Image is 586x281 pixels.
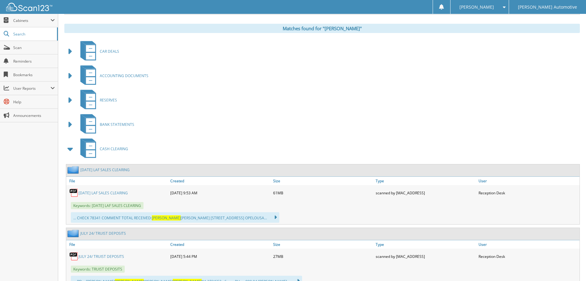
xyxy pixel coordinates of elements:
span: User Reports [13,86,51,91]
a: Created [169,240,271,249]
div: [DATE] 5:44 PM [169,250,271,262]
span: Cabinets [13,18,51,23]
span: Scan [13,45,55,50]
a: CAR DEALS [77,39,119,64]
a: Type [374,240,477,249]
span: ACCOUNTING DOCUMENTS [100,73,148,78]
div: 61MB [272,187,374,199]
span: CAR DEALS [100,49,119,54]
span: Help [13,99,55,105]
div: ... CHECK 78341 COMMENT TOTAL RECEIVED: [PERSON_NAME] [STREET_ADDRESS] OPELOUSA... [71,212,279,223]
span: Announcements [13,113,55,118]
a: RESERVES [77,88,117,112]
a: ACCOUNTING DOCUMENTS [77,64,148,88]
a: BANK STATEMENTS [77,112,134,137]
span: [PERSON_NAME] [152,215,181,221]
div: 27MB [272,250,374,262]
a: File [66,240,169,249]
span: Search [13,31,54,37]
a: CASH CLEARING [77,137,128,161]
div: scanned by [MAC_ADDRESS] [374,187,477,199]
img: PDF.png [69,252,79,261]
a: User [477,177,580,185]
iframe: Chat Widget [555,251,586,281]
div: [DATE] 9:53 AM [169,187,271,199]
span: BANK STATEMENTS [100,122,134,127]
span: [PERSON_NAME] Automotive [518,5,577,9]
span: [PERSON_NAME] [459,5,494,9]
img: PDF.png [69,188,79,197]
div: Reception Desk [477,187,580,199]
span: Keywords: TRUIST DEPOSITS [71,266,125,273]
a: [DATE] LAF SALES CLEARING [79,190,128,196]
a: JULY 24/ TRUIST DEPOSITS [80,231,126,236]
a: Size [272,240,374,249]
a: [DATE] LAF SALES CLEARING [80,167,130,172]
a: User [477,240,580,249]
div: Matches found for "[PERSON_NAME]" [64,24,580,33]
img: folder2.png [67,229,80,237]
a: Type [374,177,477,185]
a: Created [169,177,271,185]
a: File [66,177,169,185]
span: CASH CLEARING [100,146,128,151]
div: Reception Desk [477,250,580,262]
div: scanned by [MAC_ADDRESS] [374,250,477,262]
a: Size [272,177,374,185]
span: Bookmarks [13,72,55,77]
img: folder2.png [67,166,80,174]
span: RESERVES [100,97,117,103]
a: JULY 24/ TRUIST DEPOSITS [79,254,124,259]
img: scan123-logo-white.svg [6,3,52,11]
span: Keywords: [DATE] LAF SALES CLEARING [71,202,143,209]
span: Reminders [13,59,55,64]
